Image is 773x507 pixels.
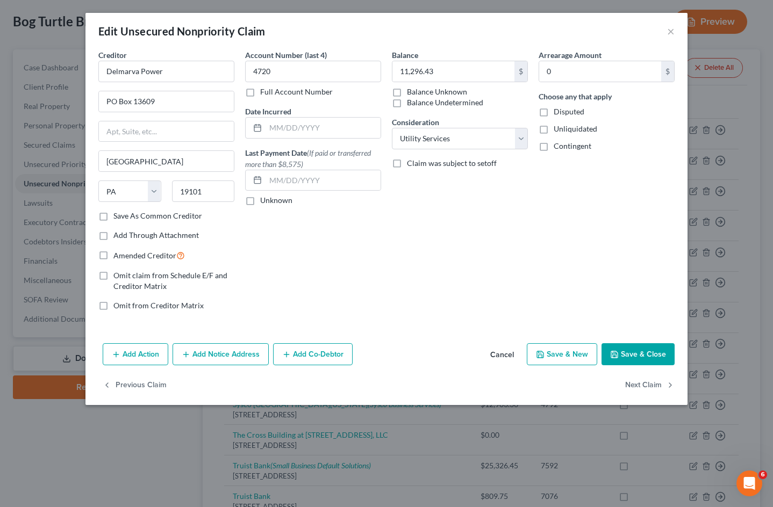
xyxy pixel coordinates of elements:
[245,106,291,117] label: Date Incurred
[539,49,602,61] label: Arrearage Amount
[113,301,204,310] span: Omit from Creditor Matrix
[758,470,767,479] span: 6
[172,180,235,202] input: Enter zip...
[392,49,418,61] label: Balance
[539,91,612,102] label: Choose any that apply
[554,124,597,133] span: Unliquidated
[266,118,381,138] input: MM/DD/YYYY
[514,61,527,82] div: $
[407,97,483,108] label: Balance Undetermined
[103,374,167,396] button: Previous Claim
[736,470,762,496] iframe: Intercom live chat
[113,211,202,221] label: Save As Common Creditor
[245,148,371,169] span: (If paid or transferred more than $8,575)
[266,170,381,191] input: MM/DD/YYYY
[602,343,675,366] button: Save & Close
[99,151,234,171] input: Enter city...
[554,141,591,150] span: Contingent
[113,271,227,291] span: Omit claim from Schedule E/F and Creditor Matrix
[173,343,269,366] button: Add Notice Address
[113,230,199,241] label: Add Through Attachment
[98,24,266,39] div: Edit Unsecured Nonpriority Claim
[98,50,127,60] span: Creditor
[260,86,333,97] label: Full Account Number
[625,374,675,396] button: Next Claim
[407,86,467,97] label: Balance Unknown
[260,195,292,206] label: Unknown
[392,117,439,128] label: Consideration
[539,61,661,82] input: 0.00
[407,158,497,168] span: Claim was subject to setoff
[103,343,168,366] button: Add Action
[245,147,381,170] label: Last Payment Date
[667,25,675,38] button: ×
[661,61,674,82] div: $
[273,343,353,366] button: Add Co-Debtor
[482,344,523,366] button: Cancel
[99,121,234,142] input: Apt, Suite, etc...
[99,91,234,112] input: Enter address...
[245,61,381,82] input: XXXX
[98,61,234,82] input: Search creditor by name...
[527,343,597,366] button: Save & New
[113,251,176,260] span: Amended Creditor
[245,49,327,61] label: Account Number (last 4)
[554,107,584,116] span: Disputed
[392,61,514,82] input: 0.00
